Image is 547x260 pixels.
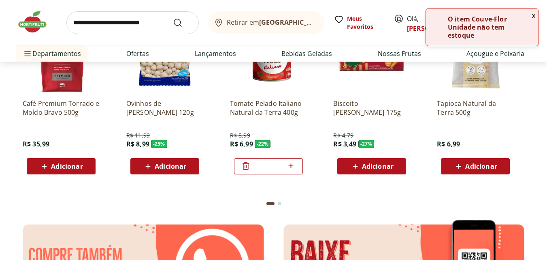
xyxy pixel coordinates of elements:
span: Adicionar [465,163,497,170]
span: Olá, [407,14,443,33]
button: Go to page 2 from fs-carousel [276,194,283,213]
a: Meus Favoritos [334,15,384,31]
a: Bebidas Geladas [281,49,332,58]
span: Retirar em [227,19,316,26]
a: Biscoito [PERSON_NAME] 175g [333,99,410,117]
span: Departamentos [23,44,81,63]
button: Fechar notificação [529,9,538,22]
a: Tapioca Natural da Terra 500g [437,99,514,117]
button: Retirar em[GEOGRAPHIC_DATA]/[GEOGRAPHIC_DATA] [209,11,324,34]
span: R$ 6,99 [437,140,460,148]
button: Menu [23,44,32,63]
p: O item Couve-Flor Unidade não tem estoque [448,15,532,39]
a: Nossas Frutas [378,49,421,58]
span: R$ 8,99 [126,140,149,148]
a: Café Premium Torrado e Moído Bravo 500g [23,99,100,117]
span: R$ 6,99 [230,140,253,148]
span: Adicionar [51,163,83,170]
span: R$ 8,99 [230,131,250,140]
a: Tomate Pelado Italiano Natural da Terra 400g [230,99,307,117]
a: Lançamentos [195,49,236,58]
img: Hortifruti [16,10,57,34]
button: Adicionar [441,158,510,174]
button: Current page from fs-carousel [265,194,276,213]
span: - 27 % [358,140,375,148]
a: Ofertas [126,49,149,58]
span: R$ 4,79 [333,131,353,140]
span: R$ 3,49 [333,140,356,148]
button: Adicionar [130,158,199,174]
b: [GEOGRAPHIC_DATA]/[GEOGRAPHIC_DATA] [259,18,396,27]
button: Submit Search [173,18,192,28]
a: [PERSON_NAME] [407,24,460,33]
span: Meus Favoritos [347,15,384,31]
span: Adicionar [155,163,186,170]
input: search [66,11,199,34]
span: R$ 11,99 [126,131,150,140]
button: Adicionar [27,158,96,174]
span: - 22 % [255,140,271,148]
button: Adicionar [337,158,406,174]
span: - 25 % [151,140,167,148]
span: Adicionar [362,163,394,170]
a: Açougue e Peixaria [466,49,524,58]
span: R$ 35,99 [23,140,49,148]
a: Ovinhos de [PERSON_NAME] 120g [126,99,203,117]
